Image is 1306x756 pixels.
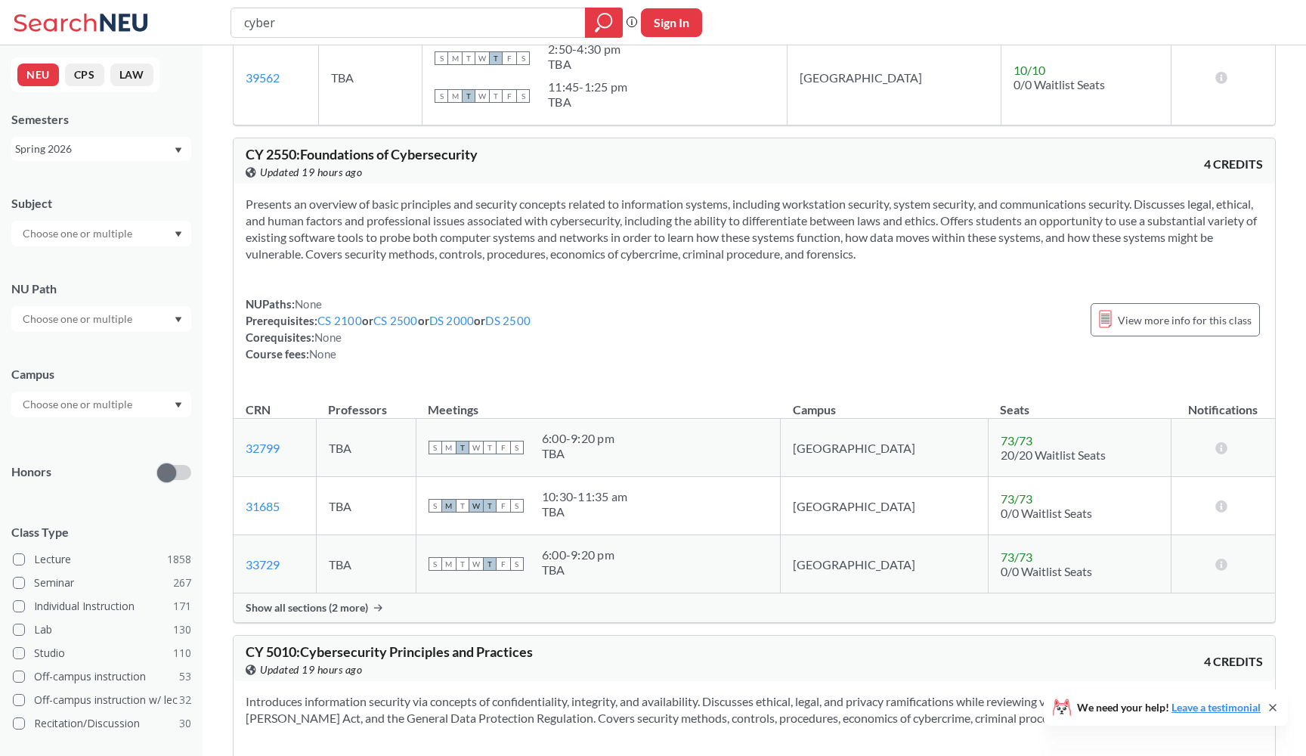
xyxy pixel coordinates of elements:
span: W [469,557,483,571]
span: CY 2550 : Foundations of Cybersecurity [246,146,478,163]
span: Class Type [11,524,191,541]
span: S [510,557,524,571]
span: 0/0 Waitlist Seats [1001,564,1092,578]
span: T [483,499,497,513]
span: T [456,499,469,513]
span: S [429,557,442,571]
span: S [510,499,524,513]
section: Presents an overview of basic principles and security concepts related to information systems, in... [246,196,1263,262]
div: Dropdown arrow [11,392,191,417]
a: 31685 [246,499,280,513]
span: S [510,441,524,454]
td: [GEOGRAPHIC_DATA] [781,477,988,535]
span: 30 [179,715,191,732]
div: Semesters [11,111,191,128]
div: 10:30 - 11:35 am [542,489,628,504]
td: TBA [316,419,416,477]
span: 130 [173,621,191,638]
a: CS 2100 [317,314,362,327]
span: F [497,557,510,571]
span: Show all sections (2 more) [246,601,368,615]
svg: Dropdown arrow [175,231,182,237]
span: View more info for this class [1118,311,1252,330]
span: T [489,51,503,65]
label: Individual Instruction [13,596,191,616]
span: M [442,557,456,571]
div: TBA [542,504,628,519]
span: T [483,557,497,571]
th: Notifications [1171,386,1275,419]
svg: Dropdown arrow [175,317,182,323]
th: Meetings [416,386,780,419]
span: W [469,441,483,454]
div: 11:45 - 1:25 pm [548,79,627,94]
span: 53 [179,668,191,685]
svg: magnifying glass [595,12,613,33]
span: 10 / 10 [1014,63,1045,77]
div: NU Path [11,280,191,297]
span: 267 [173,575,191,591]
input: Choose one or multiple [15,225,142,243]
span: S [516,89,530,103]
a: 39562 [246,70,280,85]
th: Professors [316,386,416,419]
div: Campus [11,366,191,383]
div: CRN [246,401,271,418]
div: Spring 2026Dropdown arrow [11,137,191,161]
button: LAW [110,64,153,86]
div: TBA [548,94,627,110]
label: Lab [13,620,191,640]
span: W [475,89,489,103]
p: Honors [11,463,51,481]
span: W [469,499,483,513]
span: S [516,51,530,65]
span: M [448,51,462,65]
label: Recitation/Discussion [13,714,191,733]
span: 4 CREDITS [1204,156,1263,172]
a: DS 2500 [485,314,531,327]
td: [GEOGRAPHIC_DATA] [787,29,1001,125]
td: TBA [316,535,416,593]
span: 0/0 Waitlist Seats [1001,506,1092,520]
span: S [429,441,442,454]
div: Spring 2026 [15,141,173,157]
span: 1858 [167,551,191,568]
span: Updated 19 hours ago [260,661,362,678]
span: 0/0 Waitlist Seats [1014,77,1105,91]
span: T [456,441,469,454]
span: S [429,499,442,513]
td: [GEOGRAPHIC_DATA] [781,535,988,593]
label: Lecture [13,550,191,569]
span: F [497,499,510,513]
span: 73 / 73 [1001,550,1032,564]
a: 33729 [246,557,280,572]
span: M [448,89,462,103]
div: Dropdown arrow [11,221,191,246]
span: 73 / 73 [1001,491,1032,506]
span: F [497,441,510,454]
div: NUPaths: Prerequisites: or or or Corequisites: Course fees: [246,296,531,362]
button: CPS [65,64,104,86]
div: 6:00 - 9:20 pm [542,431,614,446]
div: TBA [548,57,621,72]
div: TBA [542,562,614,578]
button: Sign In [641,8,702,37]
td: [GEOGRAPHIC_DATA] [781,419,988,477]
span: S [435,89,448,103]
span: None [309,347,336,361]
div: TBA [542,446,614,461]
label: Seminar [13,573,191,593]
div: magnifying glass [585,8,623,38]
span: 73 / 73 [1001,433,1032,448]
span: 32 [179,692,191,708]
span: None [314,330,342,344]
td: TBA [319,29,422,125]
td: TBA [316,477,416,535]
span: T [456,557,469,571]
input: Class, professor, course number, "phrase" [243,10,574,36]
svg: Dropdown arrow [175,402,182,408]
input: Choose one or multiple [15,395,142,414]
svg: Dropdown arrow [175,147,182,153]
span: F [503,51,516,65]
label: Off-campus instruction w/ lec [13,690,191,710]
